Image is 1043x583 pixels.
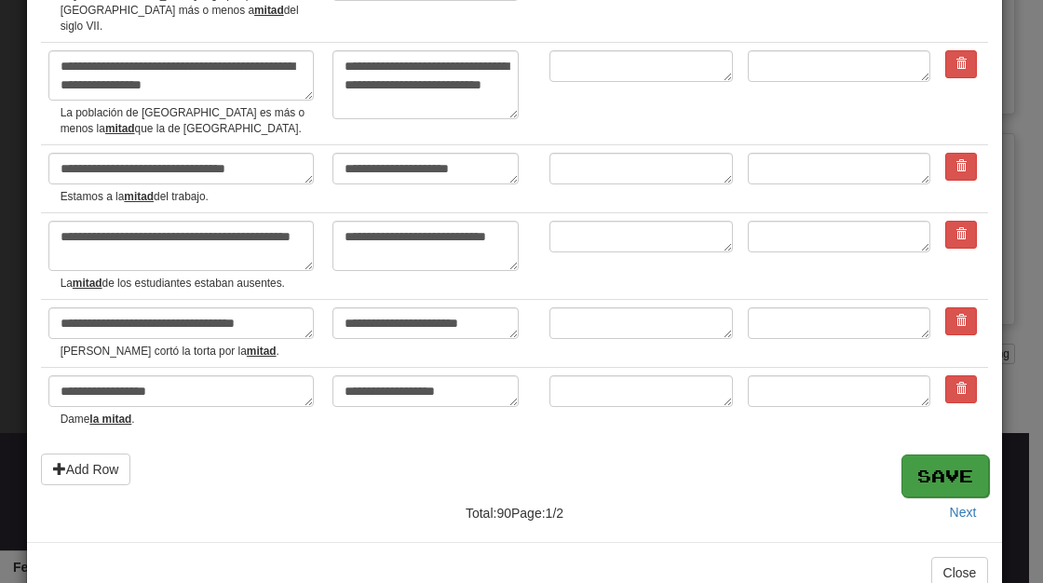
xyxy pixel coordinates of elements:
div: Total: 90 Page: 1 / 2 [352,496,677,522]
u: mitad [105,122,135,135]
button: Add Row [41,454,131,485]
small: Dame . [61,412,318,427]
button: Save [901,454,989,497]
u: mitad [124,190,154,203]
u: la mitad [89,413,131,426]
small: La población de [GEOGRAPHIC_DATA] es más o menos la que la de [GEOGRAPHIC_DATA]. [61,105,318,137]
small: Estamos a la del trabajo. [61,189,318,205]
small: [PERSON_NAME] cortó la torta por la . [61,344,318,359]
u: mitad [73,277,102,290]
small: La de los estudiantes estaban ausentes. [61,276,318,291]
u: mitad [254,4,284,17]
button: Next [938,496,989,528]
u: mitad [247,345,277,358]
